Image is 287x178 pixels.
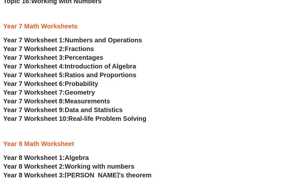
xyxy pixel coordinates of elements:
a: Year 7 Worksheet 3:Percentages [3,54,103,61]
span: Year 7 Worksheet 10: [3,115,68,122]
a: Year 7 Worksheet 10:Real-life Problem Solving [3,115,146,122]
span: Working with numbers [65,163,134,170]
span: Year 7 Worksheet 7: [3,89,65,96]
a: Year 7 Worksheet 5:Ratios and Proportions [3,71,136,79]
a: Year 7 Worksheet 1:Numbers and Operations [3,37,142,44]
iframe: Chat Widget [179,105,287,178]
span: Introduction of Algebra [65,63,136,70]
h3: Year 7 Math Worksheets [3,22,284,30]
span: Percentages [65,54,103,61]
a: Year 7 Worksheet 4:Introduction of Algebra [3,63,136,70]
span: Algebra [65,154,89,161]
a: Year 8 Worksheet 2:Working with numbers [3,163,134,170]
a: Year 7 Worksheet 7:Geometry [3,89,95,96]
a: Year 8 Worksheet 1:Algebra [3,154,89,161]
span: Measurements [65,98,110,105]
a: Year 7 Worksheet 8:Measurements [3,98,110,105]
span: Year 8 Worksheet 1: [3,154,65,161]
span: Fractions [65,45,94,52]
span: Year 7 Worksheet 3: [3,54,65,61]
span: Year 7 Worksheet 4: [3,63,65,70]
span: Year 8 Worksheet 2: [3,163,65,170]
span: Data and Statistics [65,106,123,113]
span: Year 7 Worksheet 2: [3,45,65,52]
span: Real-life Problem Solving [68,115,146,122]
span: Year 7 Worksheet 6: [3,80,65,87]
span: Probability [65,80,98,87]
span: Year 7 Worksheet 5: [3,71,65,79]
span: Year 7 Worksheet 8: [3,98,65,105]
span: Numbers and Operations [65,37,142,44]
a: Year 7 Worksheet 9:Data and Statistics [3,106,123,113]
span: Ratios and Proportions [65,71,136,79]
h3: Year 8 Math Worksheet [3,140,284,148]
span: Year 7 Worksheet 1: [3,37,65,44]
span: Geometry [65,89,95,96]
a: Year 7 Worksheet 6:Probability [3,80,98,87]
a: Year 7 Worksheet 2:Fractions [3,45,94,52]
span: Year 7 Worksheet 9: [3,106,65,113]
